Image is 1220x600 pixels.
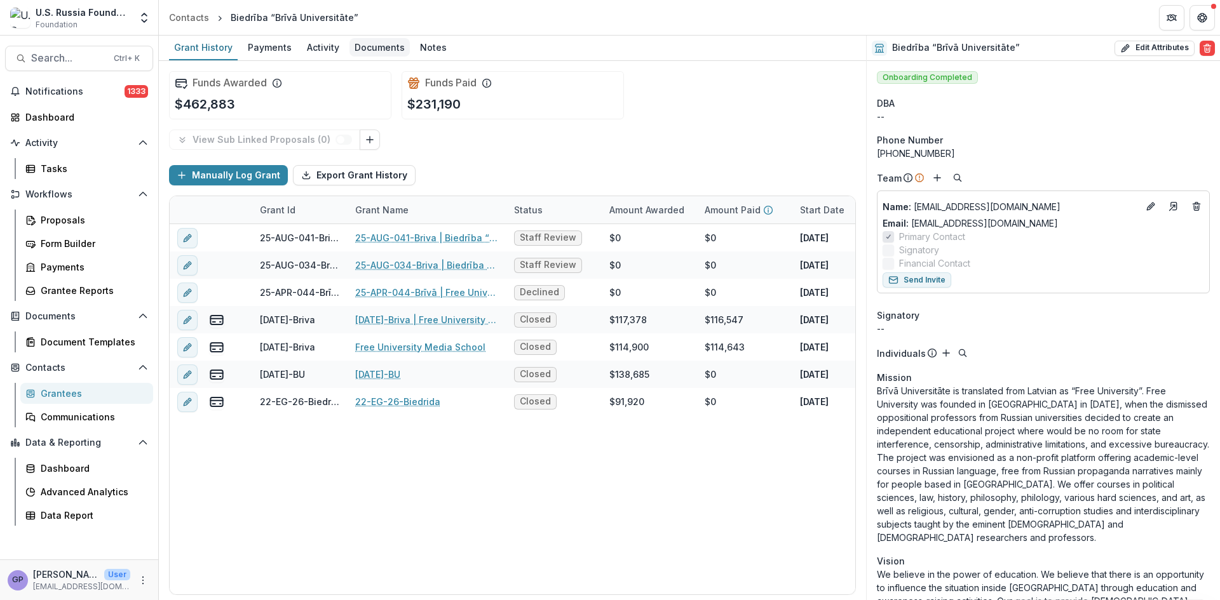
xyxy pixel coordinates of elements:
a: 25-AUG-041-Briva | Biedrība “Brīvā Universitāte” - 2025 - Grant Proposal Application ([DATE]) [355,231,499,244]
div: Payments [41,260,143,274]
span: Staff Review [520,232,576,243]
div: Ctrl + K [111,51,142,65]
a: Document Templates [20,331,153,352]
div: U.S. Russia Foundation [36,6,130,19]
div: Start Date [792,196,888,223]
span: Onboarding Completed [877,71,978,84]
div: Grant Id [252,196,348,223]
button: Partners [1159,5,1184,30]
a: Email: [EMAIL_ADDRESS][DOMAIN_NAME] [883,217,1058,230]
a: Go to contact [1163,196,1184,217]
div: Amount Awarded [602,203,692,217]
p: [EMAIL_ADDRESS][DOMAIN_NAME] [883,200,1138,213]
a: 22-EG-26-Biedrida [355,395,440,408]
a: Notes [415,36,452,60]
button: edit [177,255,198,276]
div: [DATE]-Briva [260,340,315,354]
button: edit [177,392,198,412]
p: $231,190 [407,95,461,114]
div: 22-EG-26-Biedrida [260,395,340,408]
a: Advanced Analytics [20,481,153,502]
p: $462,883 [175,95,235,114]
div: 25-APR-044-Brīvā [260,286,340,299]
div: $116,547 [705,313,743,326]
button: view-payments [209,312,224,328]
div: Form Builder [41,237,143,250]
div: Grant Name [348,203,416,217]
div: Notes [415,38,452,57]
a: 25-APR-044-Brīvā | Free University Master’s Program in Public Law [355,286,499,299]
p: [DATE] [800,368,829,381]
div: Documents [349,38,410,57]
div: Tasks [41,162,143,175]
div: Contacts [169,11,209,24]
div: 25-AUG-041-Briva [260,231,340,244]
button: Delete [1200,41,1215,56]
span: Closed [520,396,551,407]
a: Dashboard [20,458,153,479]
div: -- [877,322,1210,335]
div: [PHONE_NUMBER] [877,147,1210,160]
button: edit [177,228,198,248]
div: Start Date [792,203,852,217]
span: Notifications [25,86,125,97]
button: Manually Log Grant [169,165,288,185]
a: Free University Media School [355,340,485,354]
span: Signatory [877,309,919,322]
div: $0 [705,258,716,272]
a: [DATE]-Briva | Free University Master’s Program in Public Law [355,313,499,326]
div: $0 [609,231,621,244]
span: Closed [520,342,551,352]
a: Grantee Reports [20,280,153,301]
div: Status [506,196,602,223]
span: Name : [883,201,911,212]
span: DBA [877,97,895,110]
div: Document Templates [41,335,143,349]
p: Amount Paid [705,203,761,217]
p: [DATE] [800,286,829,299]
div: Grant Name [348,196,506,223]
p: [PERSON_NAME] [33,568,99,581]
p: Brīvā Universitāte is translated from Latvian as “Free University”. Free University was founded i... [877,384,1210,544]
div: $0 [609,286,621,299]
div: Grant History [169,38,238,57]
button: Open Contacts [5,357,153,378]
span: Documents [25,311,133,322]
div: Status [506,203,550,217]
div: Amount Paid [697,196,792,223]
button: Open Activity [5,133,153,153]
button: View Sub Linked Proposals (0) [169,130,360,150]
button: edit [177,337,198,357]
a: Payments [243,36,297,60]
a: Form Builder [20,233,153,254]
a: Grant History [169,36,238,60]
h2: Biedrība “Brīvā Universitāte” [892,43,1020,53]
button: Link Grants [360,130,380,150]
button: Add [939,345,954,361]
span: 1333 [125,85,148,98]
span: Financial Contact [899,257,970,270]
div: Proposals [41,213,143,227]
div: Activity [302,38,344,57]
div: Dashboard [41,462,143,475]
div: $0 [609,258,621,272]
p: [EMAIL_ADDRESS][DOMAIN_NAME] [33,581,130,592]
span: Closed [520,314,551,325]
div: Payments [243,38,297,57]
p: [DATE] [800,313,829,326]
button: Add [930,170,945,185]
h2: Funds Paid [425,77,477,89]
a: Grantees [20,383,153,404]
div: $0 [705,395,716,408]
a: Name: [EMAIL_ADDRESS][DOMAIN_NAME] [883,200,1138,213]
button: More [135,573,151,588]
a: [DATE]-BU [355,368,400,381]
a: 25-AUG-034-Briva | Biedrība “Brīvā Universitāte” - 2025 - Grant Proposal Application ([DATE]) [355,258,499,272]
div: $114,900 [609,340,649,354]
div: $117,378 [609,313,647,326]
div: Grantees [41,387,143,400]
span: Declined [520,287,559,298]
div: Amount Awarded [602,196,697,223]
button: Export Grant History [293,165,416,185]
